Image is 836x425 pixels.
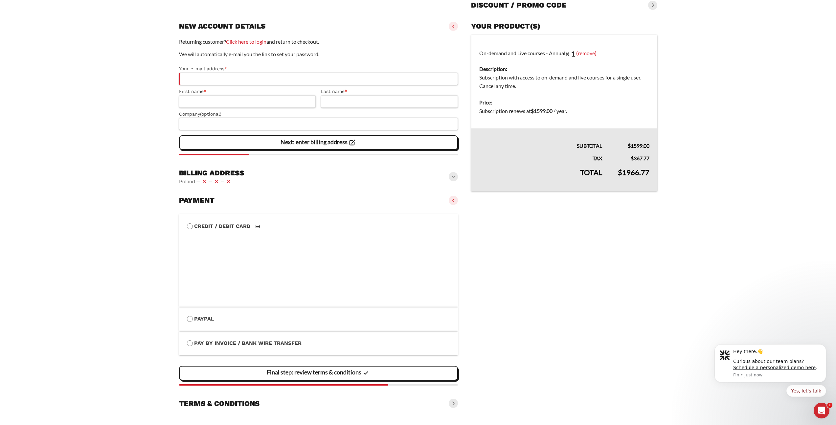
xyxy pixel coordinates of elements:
[179,37,458,46] p: Returning customer? and return to checkout.
[618,168,649,177] bdi: 1966.77
[531,108,553,114] bdi: 1599.00
[187,315,450,323] label: PayPal
[179,399,260,408] h3: Terms & conditions
[179,135,458,150] vaadin-button: Next: enter billing address
[226,38,266,45] a: Click here to login
[554,108,566,114] span: / year
[179,168,244,178] h3: Billing address
[471,150,610,163] th: Tax
[321,88,458,95] label: Last name
[576,50,597,56] a: (remove)
[631,155,649,161] bdi: 367.77
[187,316,193,322] input: PayPal
[252,222,264,230] img: Credit / Debit Card
[827,403,832,408] span: 1
[471,163,610,191] th: Total
[187,340,193,346] input: Pay by Invoice / Bank Wire Transfer
[565,49,575,58] strong: × 1
[628,143,649,149] bdi: 1599.00
[479,108,567,114] span: Subscription renews at .
[179,177,244,185] vaadin-horizontal-layout: Poland — — —
[187,223,193,229] input: Credit / Debit CardCredit / Debit Card
[471,128,610,150] th: Subtotal
[479,98,649,107] dt: Price:
[187,339,450,347] label: Pay by Invoice / Bank Wire Transfer
[179,88,316,95] label: First name
[631,155,634,161] span: $
[531,108,534,114] span: $
[618,168,622,177] span: $
[628,143,631,149] span: $
[179,366,458,380] vaadin-button: Final step: review terms & conditions
[200,111,221,117] span: (optional)
[471,1,566,10] h3: Discount / promo code
[179,22,265,31] h3: New account details
[187,222,450,231] label: Credit / Debit Card
[179,65,458,73] label: Your e-mail address
[186,229,449,299] iframe: Secure payment input frame
[179,50,458,58] p: We will automatically e-mail you the link to set your password.
[179,110,458,118] label: Company
[479,73,649,90] dd: Subscription with access to on-demand and live courses for a single user. Cancel any time.
[471,35,657,95] td: On-demand and Live courses - Annual
[179,196,215,205] h3: Payment
[705,336,836,422] iframe: Intercom notifications message
[479,65,649,73] dt: Description:
[814,403,829,418] iframe: Intercom live chat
